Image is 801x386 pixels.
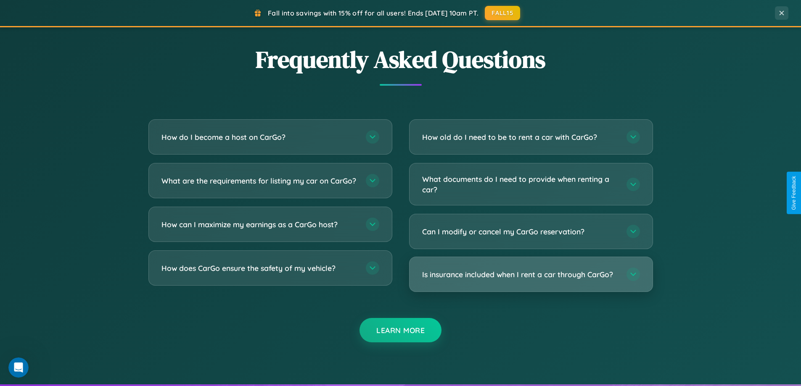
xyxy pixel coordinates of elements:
[422,269,618,280] h3: Is insurance included when I rent a car through CarGo?
[422,174,618,194] h3: What documents do I need to provide when renting a car?
[161,132,357,142] h3: How do I become a host on CarGo?
[360,318,441,342] button: Learn More
[485,6,520,20] button: FALL15
[422,132,618,142] h3: How old do I need to be to rent a car with CarGo?
[8,357,29,378] iframe: Intercom live chat
[268,9,478,17] span: Fall into savings with 15% off for all users! Ends [DATE] 10am PT.
[161,219,357,230] h3: How can I maximize my earnings as a CarGo host?
[791,176,797,210] div: Give Feedback
[422,226,618,237] h3: Can I modify or cancel my CarGo reservation?
[161,176,357,186] h3: What are the requirements for listing my car on CarGo?
[148,43,653,76] h2: Frequently Asked Questions
[161,263,357,273] h3: How does CarGo ensure the safety of my vehicle?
